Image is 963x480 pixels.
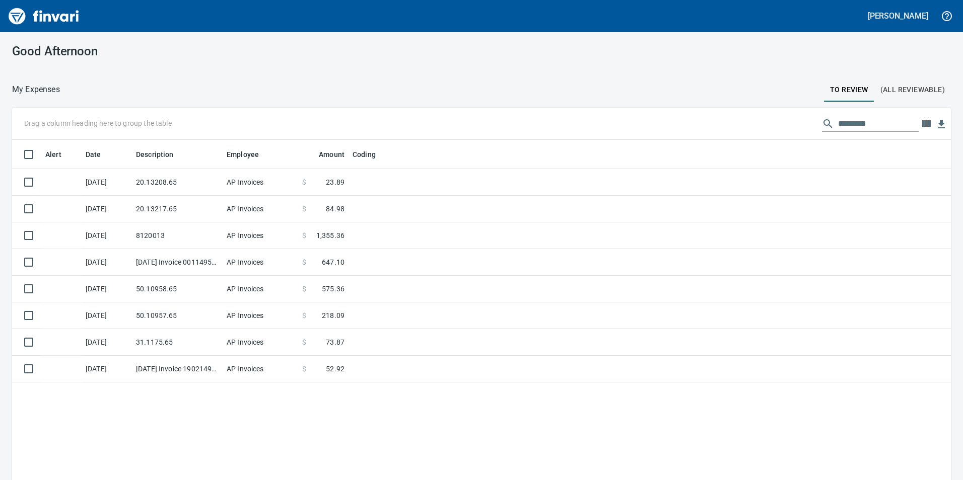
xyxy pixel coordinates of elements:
span: Employee [227,148,272,161]
td: AP Invoices [223,276,298,302]
span: 23.89 [326,177,345,187]
td: [DATE] Invoice 190214993-00 from Tacoma Screw Products Inc (1-10999) [132,356,223,382]
td: 20.13208.65 [132,169,223,196]
td: AP Invoices [223,169,298,196]
h3: Good Afternoon [12,44,309,58]
span: Employee [227,148,259,161]
td: [DATE] [82,329,132,356]
td: [DATE] Invoice 001149500-0 from Cessco Inc (1-10167) [132,249,223,276]
td: [DATE] [82,356,132,382]
span: Alert [45,148,61,161]
p: My Expenses [12,84,60,96]
td: [DATE] [82,302,132,329]
span: $ [302,310,306,321]
span: Coding [353,148,389,161]
span: 1,355.36 [316,230,345,241]
span: 647.10 [322,257,345,267]
span: Amount [306,148,345,161]
span: 52.92 [326,364,345,374]
span: Description [136,148,174,161]
span: $ [302,177,306,187]
span: 218.09 [322,310,345,321]
span: Date [86,148,101,161]
button: [PERSON_NAME] [865,8,931,24]
button: Download Table [934,117,949,132]
span: Coding [353,148,376,161]
td: [DATE] [82,169,132,196]
span: 575.36 [322,284,345,294]
button: Choose columns to display [919,116,934,131]
span: Alert [45,148,75,161]
td: [DATE] [82,276,132,302]
td: 8120013 [132,222,223,249]
span: (All Reviewable) [880,84,945,96]
span: $ [302,257,306,267]
h5: [PERSON_NAME] [868,11,928,21]
img: Finvari [6,4,82,28]
td: [DATE] [82,222,132,249]
td: AP Invoices [223,356,298,382]
td: AP Invoices [223,222,298,249]
span: $ [302,364,306,374]
span: $ [302,204,306,214]
td: [DATE] [82,249,132,276]
td: AP Invoices [223,329,298,356]
td: 31.1175.65 [132,329,223,356]
span: $ [302,230,306,241]
span: Date [86,148,114,161]
span: 84.98 [326,204,345,214]
td: AP Invoices [223,302,298,329]
td: 20.13217.65 [132,196,223,222]
td: [DATE] [82,196,132,222]
span: To Review [830,84,868,96]
span: Description [136,148,187,161]
td: AP Invoices [223,196,298,222]
span: 73.87 [326,337,345,347]
td: 50.10957.65 [132,302,223,329]
td: 50.10958.65 [132,276,223,302]
span: $ [302,284,306,294]
span: Amount [319,148,345,161]
p: Drag a column heading here to group the table [24,118,172,128]
span: $ [302,337,306,347]
nav: breadcrumb [12,84,60,96]
td: AP Invoices [223,249,298,276]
